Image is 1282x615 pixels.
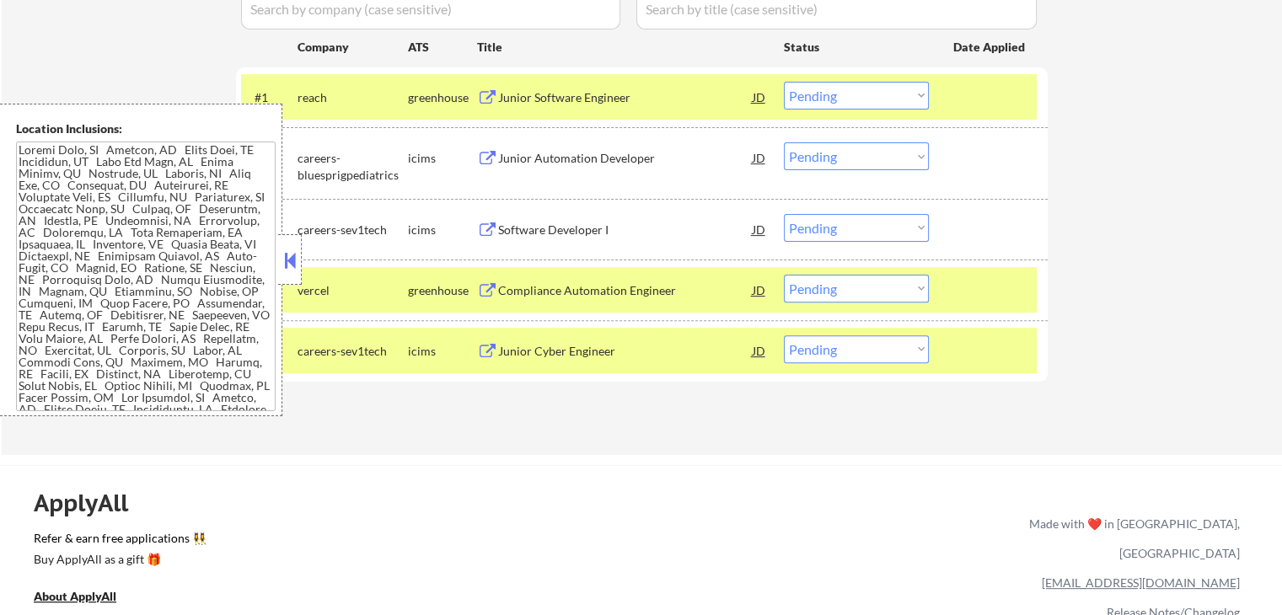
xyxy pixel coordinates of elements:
[298,282,408,299] div: vercel
[1022,509,1240,568] div: Made with ❤️ in [GEOGRAPHIC_DATA], [GEOGRAPHIC_DATA]
[498,282,753,299] div: Compliance Automation Engineer
[298,222,408,238] div: careers-sev1tech
[498,222,753,238] div: Software Developer I
[408,222,477,238] div: icims
[751,335,768,366] div: JD
[498,343,753,360] div: Junior Cyber Engineer
[953,39,1027,56] div: Date Applied
[34,589,116,603] u: About ApplyAll
[751,82,768,112] div: JD
[784,31,929,61] div: Status
[408,343,477,360] div: icims
[498,89,753,106] div: Junior Software Engineer
[1042,575,1240,590] a: [EMAIL_ADDRESS][DOMAIN_NAME]
[16,120,276,137] div: Location Inclusions:
[498,150,753,167] div: Junior Automation Developer
[34,532,677,550] a: Refer & earn free applications 👯‍♀️
[408,89,477,106] div: greenhouse
[298,39,408,56] div: Company
[34,489,148,517] div: ApplyAll
[34,587,140,608] a: About ApplyAll
[751,142,768,173] div: JD
[751,214,768,244] div: JD
[477,39,768,56] div: Title
[298,150,408,183] div: careers-bluesprigpediatrics
[34,553,202,565] div: Buy ApplyAll as a gift 🎁
[34,550,202,571] a: Buy ApplyAll as a gift 🎁
[408,282,477,299] div: greenhouse
[408,39,477,56] div: ATS
[408,150,477,167] div: icims
[255,89,284,106] div: #1
[298,343,408,360] div: careers-sev1tech
[298,89,408,106] div: reach
[751,275,768,305] div: JD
